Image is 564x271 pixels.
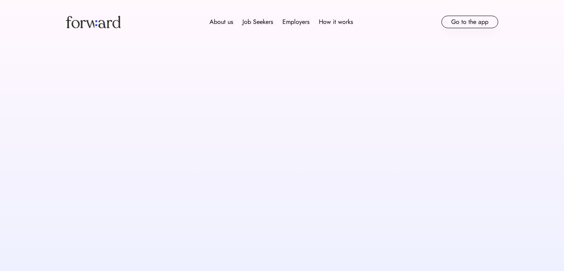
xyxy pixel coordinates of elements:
[282,17,309,27] div: Employers
[319,17,353,27] div: How it works
[441,16,498,28] button: Go to the app
[242,17,273,27] div: Job Seekers
[66,16,121,28] img: Forward logo
[210,17,233,27] div: About us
